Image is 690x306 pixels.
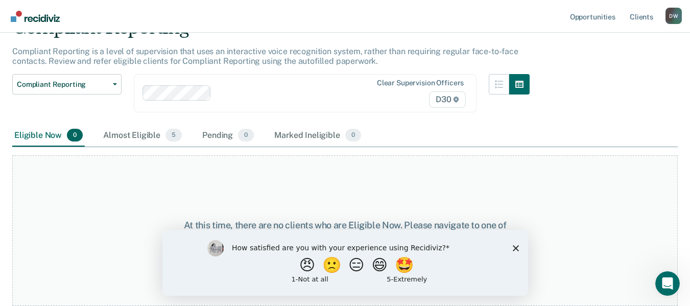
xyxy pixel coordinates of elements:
div: Almost Eligible5 [101,125,184,147]
div: Marked Ineligible0 [272,125,363,147]
img: Recidiviz [11,11,60,22]
div: Clear supervision officers [377,79,464,87]
div: Pending0 [200,125,256,147]
div: D W [665,8,682,24]
span: 0 [345,129,361,142]
span: 0 [67,129,83,142]
div: Eligible Now0 [12,125,85,147]
span: 5 [165,129,182,142]
button: Profile dropdown button [665,8,682,24]
p: Compliant Reporting is a level of supervision that uses an interactive voice recognition system, ... [12,46,518,66]
span: 0 [238,129,254,142]
div: At this time, there are no clients who are Eligible Now. Please navigate to one of the other tabs. [179,220,511,242]
iframe: Survey by Kim from Recidiviz [162,230,528,296]
span: D30 [429,91,466,108]
span: Compliant Reporting [17,80,109,89]
iframe: Intercom live chat [655,271,680,296]
button: Compliant Reporting [12,74,122,95]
